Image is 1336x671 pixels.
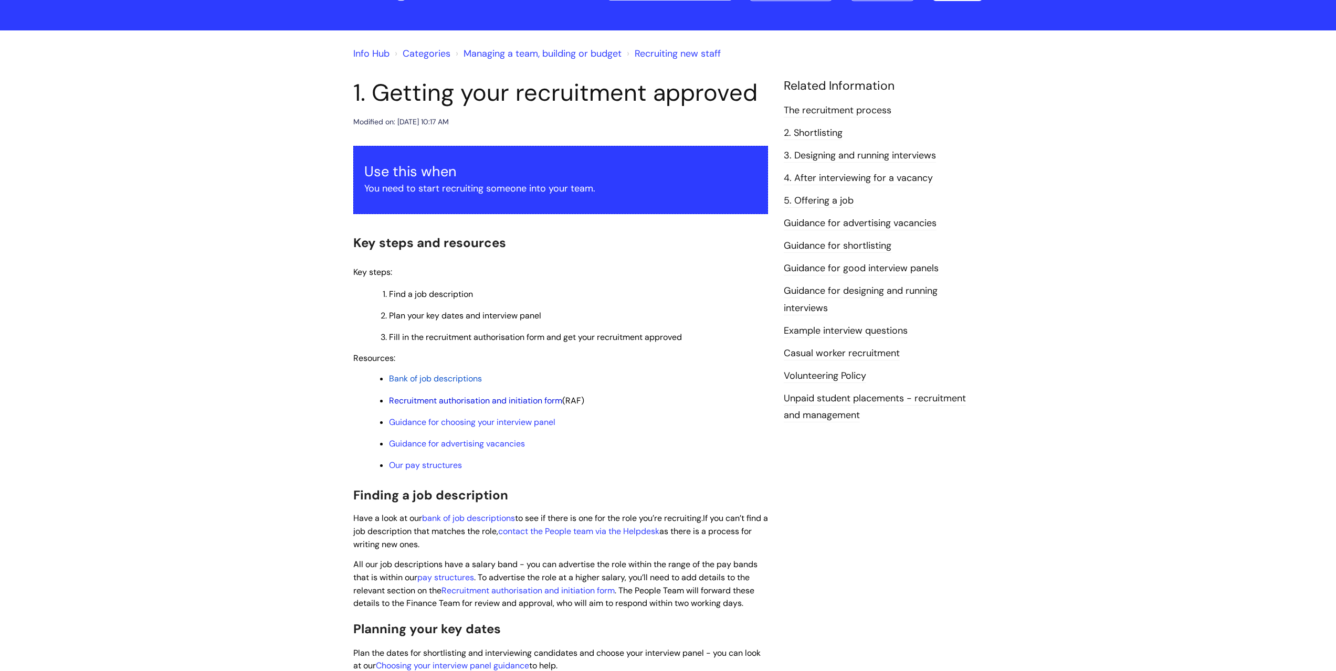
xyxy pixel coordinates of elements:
[353,353,395,364] span: Resources:
[389,395,768,407] p: (RAF)
[353,235,506,251] span: Key steps and resources
[389,395,562,406] a: Recruitment authorisation and initiation form
[389,438,525,449] a: Guidance for advertising vacancies
[389,417,555,428] a: Guidance for choosing your interview panel
[353,267,392,278] span: Key steps:
[353,79,768,107] h1: 1. Getting your recruitment approved
[392,45,450,62] li: Solution home
[784,347,900,360] a: Casual worker recruitment
[464,47,622,60] a: Managing a team, building or budget
[784,149,936,163] a: 3. Designing and running interviews
[784,217,937,230] a: Guidance for advertising vacancies
[364,163,757,180] h3: Use this when
[389,332,682,343] span: Fill in the recruitment authorisation form and get your recruitment approved
[389,289,473,300] span: Find a job description
[784,262,939,275] a: Guidance for good interview panels
[417,572,474,583] a: pay structures
[364,180,757,197] p: You need to start recruiting someone into your team.
[784,284,938,315] a: Guidance for designing and running interviews
[784,194,854,208] a: 5. Offering a job
[453,45,622,62] li: Managing a team, building or budget
[784,79,983,93] h4: Related Information
[353,621,501,637] span: Planning your key dates
[784,392,966,422] a: Unpaid student placements - recruitment and management
[784,239,891,253] a: Guidance for shortlisting
[353,559,758,609] span: All our job descriptions have a salary band - you can advertise the role within the range of the ...
[376,660,529,671] a: Choosing your interview panel guidance
[784,126,843,140] a: 2. Shortlisting
[784,324,908,338] a: Example interview questions
[498,526,659,537] a: contact the People team via the Helpdesk
[784,104,891,118] a: The recruitment process
[389,460,462,471] a: Our pay structures
[353,513,703,524] span: Have a look at our to see if there is one for the role you’re recruiting.
[784,369,866,383] a: Volunteering Policy
[389,373,482,384] a: Bank of job descriptions
[624,45,721,62] li: Recruiting new staff
[441,585,615,596] a: Recruitment authorisation and initiation form
[353,513,768,550] span: If you can’t find a job description that matches the role, as there is a process for writing new ...
[403,47,450,60] a: Categories
[389,310,541,321] span: Plan your key dates and interview panel
[353,115,449,129] div: Modified on: [DATE] 10:17 AM
[635,47,721,60] a: Recruiting new staff
[353,487,508,503] span: Finding a job description
[422,513,515,524] a: bank of job descriptions
[353,47,390,60] a: Info Hub
[784,172,933,185] a: 4. After interviewing for a vacancy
